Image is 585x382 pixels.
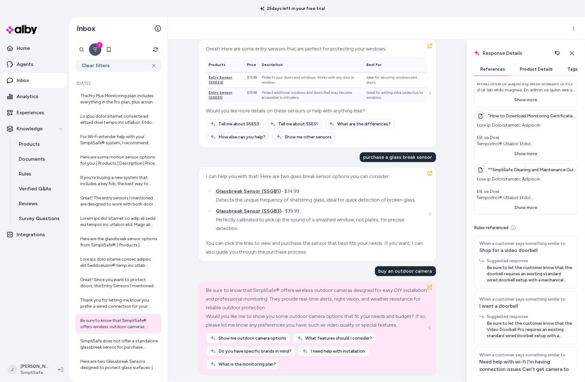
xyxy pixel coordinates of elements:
[487,258,572,264] div: Suggested response
[75,130,162,150] a: For Wi-Fi extender help with your SimpliSafe® system, I recommend checking our Help Center page d...
[561,63,584,76] button: Tags
[209,90,233,100] span: Entry Sensor (SSES1)
[479,352,572,358] div: When a customer says something similar to
[216,187,427,204] div: - $34.99 Detects the unique frequency of shattering glass, ideal for quick detection of broken gl...
[80,215,158,228] div: Lorem ips dol sitamet co adip eli sedd eiu tempor inc utlabor etd. Magn ali enim adminim veniamqu...
[17,125,43,132] p: Knowledge
[2,121,67,136] button: Knowledge
[80,358,158,371] div: Here are two Glassbreak Sensors designed to protect glass surfaces: | Products | Price | Descript...
[259,88,364,103] td: Protect additional windows and doors that may become accessible to intruders.
[17,109,44,116] p: Experiences
[206,239,427,256] div: You can click the links to view and purchase the sensor that best fits your needs. If you want, I...
[244,72,259,88] td: $15.99
[2,89,67,104] a: Analytics
[244,88,259,103] td: $15.99
[219,335,286,341] span: Show me outdoor camera options
[13,196,67,211] a: Reviews
[256,6,329,12] p: 25 days left in your free trial
[75,273,162,293] a: Great! Since you want to protect doors, the Entry Sensors I mentioned are perfect for that purpos...
[13,137,67,152] a: Products
[13,211,67,226] a: Survey Questions
[2,73,67,88] a: Inbox
[206,106,427,115] div: Would you like more details on these sensors or help with anything else?
[488,113,576,119] span: "How to Download Monitoring Certificates for Homeowner's Insurance Discounts Using the SimpliSafe...
[80,318,158,330] div: Be sure to know that SimpliSafe® offers wireless outdoor cameras designed for easy DIY installati...
[474,63,511,76] button: References
[80,277,158,289] div: Great! Since you want to protect doors, the Entry Sensors I mentioned are perfect for that purpos...
[487,320,572,339] span: Be sure to let the customer know that the Video Doorbell Pro requires an existing standard wired ...
[306,335,372,341] span: What features should I consider?
[219,121,259,127] span: Tell me about SSES3
[364,88,427,103] td: Great for adding extra protection to windows.
[426,211,434,218] button: See more
[206,286,427,312] div: Be sure to know that SimpliSafe® offers wireless outdoor cameras designed for easy DIY installati...
[278,121,318,127] span: Tell me about SSES1
[487,314,572,320] div: Suggested response
[426,324,434,332] button: See more
[476,175,576,202] p: Lore ip Dolorsitametc Adipiscin Elit se Doei TemporInci® Utlabor Etdol # Mag Al Enima MinimvEnia®...
[80,236,158,248] div: Here are the glassbreak sensor options from SimpliSafe®: | Products | Description | Price | Key F...
[216,207,427,233] div: - $39.99 Perfectly calibrated to pick up the sound of a smashed window, not plates, for precise d...
[17,61,33,68] p: Agents
[75,191,162,211] a: Great! The entry sensors I mentioned are designed to work with both doors and windows, so they wi...
[219,361,276,367] span: What is the monitoring plan?
[13,167,67,181] a: Rules
[75,80,162,87] p: [DATE]
[285,134,332,140] span: Show me other sensors
[219,348,292,354] span: Do you have specific brands in mind?
[311,348,365,354] span: I need help with installation
[19,200,38,207] p: Reviews
[259,57,364,72] th: Description
[20,363,48,370] p: [PERSON_NAME]
[2,41,67,56] a: Home
[80,113,158,126] div: Lo ipsu dolor sitamet consecte ad elitsed doei tempo inc utlabor. Etdo mag aliq enimadm ven qui: ...
[476,121,576,148] p: Lore ip Dolorsitametc Adipiscin Elit se Doei TemporInci® Utlabor Etdol # Mag al E Adminimv q Nost...
[13,152,67,167] a: Documents
[7,365,17,375] span: J
[476,94,576,106] button: Show more
[487,265,572,283] span: Be sure to let the customer know that the doorbell requires an existing standard wired doorbell s...
[75,355,162,375] a: Here are two Glassbreak Sensors designed to protect glass surfaces: | Products | Price | Descript...
[13,181,67,196] a: Verified Q&As
[75,59,162,72] button: Clear filters
[75,89,162,109] a: The Pro Plus Monitoring plan includes everything in the Pro plan, plus around-the-clock Active Gu...
[337,121,391,127] span: What are the differences?
[4,360,53,380] button: J[PERSON_NAME]SimpliSafe
[488,167,576,173] span: **SimpliSafe Cleaning and Maintenance Guide for Base Station, Sensors, Cameras, and Smoke/CO Dete...
[259,72,364,88] td: Protects your doors and windows. Works with any door or window.
[360,152,436,162] div: purchase a glass break sensor
[80,256,158,269] div: Lore ips dolo sitame consec adipisc elit SeddoeIusm® temp inc utlab etdolore: | Magnaali | Enimad...
[75,293,162,313] a: Thank you for letting me know you prefer a wired connection for your indoor camera. Here are some...
[75,253,162,272] a: Lore ips dolo sitame consec adipisc elit SeddoeIusm® temp inc utlab etdolore: | Magnaali | Enimad...
[216,188,281,194] span: Glassbreak Sensor (SSGB1)
[206,172,427,181] div: I can help you with that! Here are two glass break sensor options you can consider:
[20,370,48,376] span: SimpliSafe
[17,231,45,238] p: Integrations
[474,225,508,231] p: Rules referenced
[149,43,162,56] button: Refresh
[17,93,38,100] p: Analytics
[19,215,60,222] p: Survey Questions
[209,75,233,85] span: Entry Sensor (SSES3)
[17,45,30,52] p: Home
[2,227,67,242] a: Integrations
[80,195,158,207] div: Great! The entry sensors I mentioned are designed to work with both doors and windows, so they wi...
[364,57,427,72] th: Best For
[479,247,572,254] div: Shop for a video doorbell
[244,57,259,72] th: Price
[206,312,427,329] div: Would you like me to show you some outdoor camera options that fit your needs and budget? If so, ...
[364,72,427,88] td: Ideal for securing windows and doors.
[476,202,576,213] button: Show more
[514,63,559,76] button: Product Details
[75,314,162,334] a: Be sure to know that SimpliSafe® offers wireless outdoor cameras designed for easy DIY installati...
[80,175,158,187] div: If you're buying a new system that includes a key fob, the best way to build a complete system wi...
[216,208,282,214] span: Glassbreak Sensor (SSGB3)
[375,266,436,276] div: buy an outdoor camera
[6,25,37,34] img: alby Logo
[479,302,572,310] div: I want a doorbell
[80,297,158,310] div: Thank you for letting me know you prefer a wired connection for your indoor camera. Here are some...
[2,105,67,120] a: Experiences
[75,150,162,170] a: Here are some motion sensor options for you: | Products | Description | Price | Features | Best F...
[474,47,564,59] h2: Response Details
[89,43,101,56] button: Filter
